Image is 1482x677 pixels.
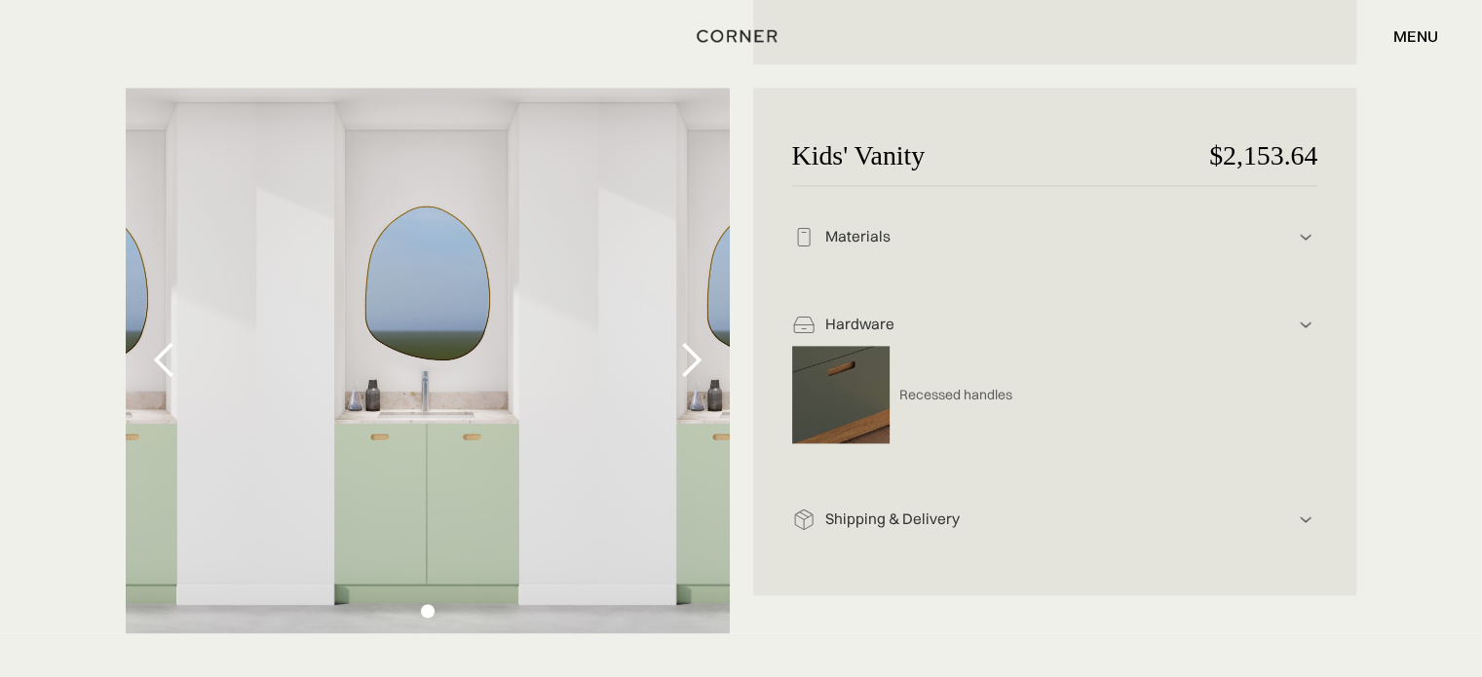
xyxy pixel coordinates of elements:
div: 1 of 1 [126,88,730,633]
div: Hardware [816,315,1295,335]
p: Recessed handles [899,386,1012,404]
div: menu [1393,28,1438,44]
div: carousel [126,88,730,633]
div: Shipping & Delivery [816,509,1295,530]
p: Kids' Vanity [792,127,1143,186]
div: next slide [652,88,730,633]
div: Materials [816,227,1295,247]
div: menu [1374,19,1438,53]
a: home [690,23,791,49]
div: previous slide [126,88,204,633]
p: $2,153.64 [1142,127,1317,186]
div: Show slide 1 of 1 [421,604,435,618]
